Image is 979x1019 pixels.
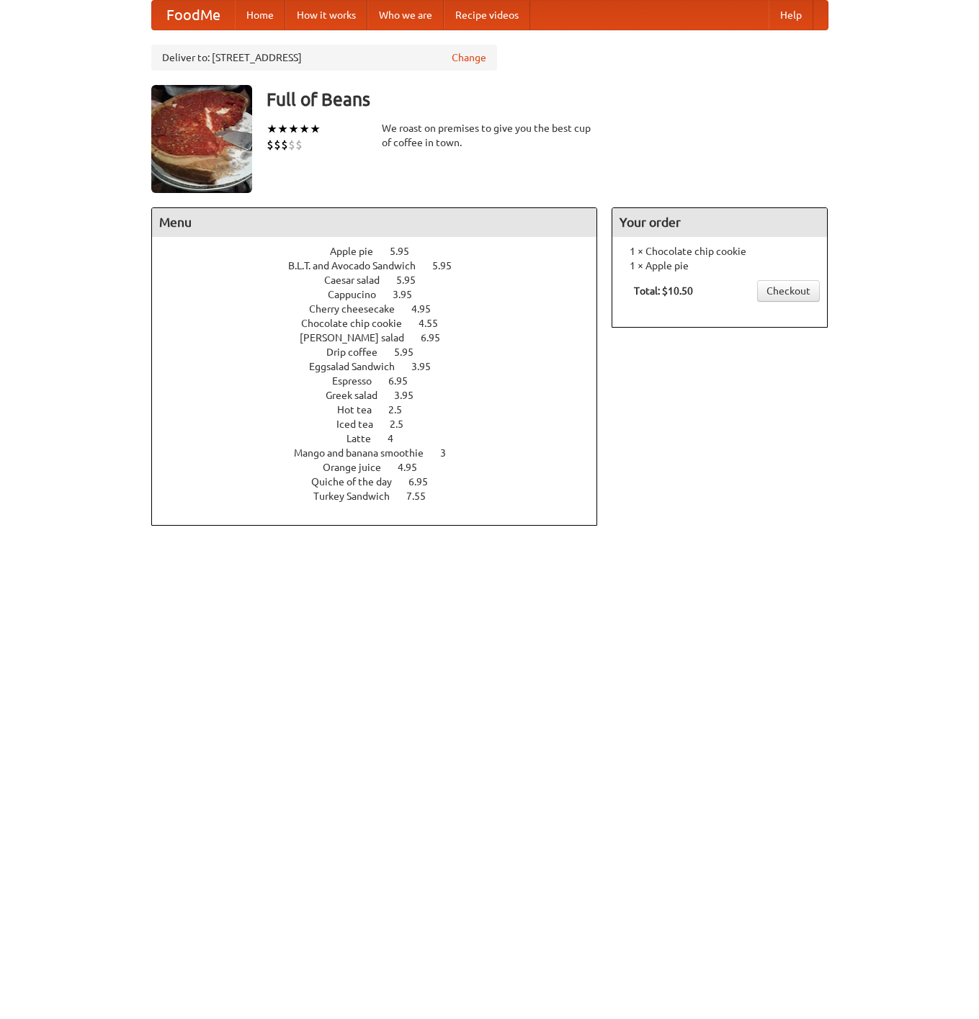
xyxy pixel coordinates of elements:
[326,346,440,358] a: Drip coffee 5.95
[328,289,439,300] a: Cappucino 3.95
[440,447,460,459] span: 3
[452,50,486,65] a: Change
[337,404,429,416] a: Hot tea 2.5
[336,418,430,430] a: Iced tea 2.5
[326,346,392,358] span: Drip coffee
[347,433,420,444] a: Latte 4
[328,289,390,300] span: Cappucino
[151,45,497,71] div: Deliver to: [STREET_ADDRESS]
[309,303,457,315] a: Cherry cheesecake 4.95
[757,280,820,302] a: Checkout
[390,246,424,257] span: 5.95
[394,346,428,358] span: 5.95
[634,285,693,297] b: Total: $10.50
[394,390,428,401] span: 3.95
[324,274,394,286] span: Caesar salad
[620,244,820,259] li: 1 × Chocolate chip cookie
[444,1,530,30] a: Recipe videos
[300,332,419,344] span: [PERSON_NAME] salad
[288,121,299,137] li: ★
[313,490,404,502] span: Turkey Sandwich
[151,85,252,193] img: angular.jpg
[326,390,392,401] span: Greek salad
[382,121,598,150] div: We roast on premises to give you the best cup of coffee in town.
[388,375,422,387] span: 6.95
[301,318,465,329] a: Chocolate chip cookie 4.55
[337,404,386,416] span: Hot tea
[411,303,445,315] span: 4.95
[152,208,597,237] h4: Menu
[769,1,813,30] a: Help
[332,375,386,387] span: Espresso
[396,274,430,286] span: 5.95
[309,361,457,372] a: Eggsalad Sandwich 3.95
[267,137,274,153] li: $
[432,260,466,271] span: 5.95
[267,121,277,137] li: ★
[235,1,285,30] a: Home
[388,433,408,444] span: 4
[285,1,367,30] a: How it works
[326,390,440,401] a: Greek salad 3.95
[281,137,288,153] li: $
[300,332,467,344] a: [PERSON_NAME] salad 6.95
[612,208,827,237] h4: Your order
[311,476,406,488] span: Quiche of the day
[267,85,828,114] h3: Full of Beans
[388,404,416,416] span: 2.5
[323,462,395,473] span: Orange juice
[398,462,432,473] span: 4.95
[408,476,442,488] span: 6.95
[294,447,438,459] span: Mango and banana smoothie
[288,137,295,153] li: $
[421,332,455,344] span: 6.95
[277,121,288,137] li: ★
[301,318,416,329] span: Chocolate chip cookie
[288,260,478,271] a: B.L.T. and Avocado Sandwich 5.95
[309,361,409,372] span: Eggsalad Sandwich
[324,274,442,286] a: Caesar salad 5.95
[313,490,452,502] a: Turkey Sandwich 7.55
[288,260,430,271] span: B.L.T. and Avocado Sandwich
[332,375,434,387] a: Espresso 6.95
[411,361,445,372] span: 3.95
[274,137,281,153] li: $
[152,1,235,30] a: FoodMe
[323,462,444,473] a: Orange juice 4.95
[310,121,321,137] li: ★
[406,490,440,502] span: 7.55
[330,246,436,257] a: Apple pie 5.95
[367,1,444,30] a: Who we are
[309,303,409,315] span: Cherry cheesecake
[393,289,426,300] span: 3.95
[390,418,418,430] span: 2.5
[419,318,452,329] span: 4.55
[311,476,455,488] a: Quiche of the day 6.95
[330,246,388,257] span: Apple pie
[294,447,473,459] a: Mango and banana smoothie 3
[336,418,388,430] span: Iced tea
[347,433,385,444] span: Latte
[295,137,303,153] li: $
[620,259,820,273] li: 1 × Apple pie
[299,121,310,137] li: ★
